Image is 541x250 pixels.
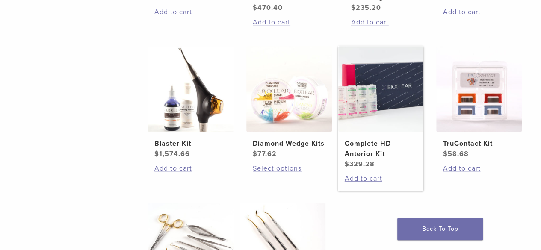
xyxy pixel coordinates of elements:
span: $ [345,160,349,168]
img: Blaster Kit [148,46,234,132]
a: Diamond Wedge KitsDiamond Wedge Kits $77.62 [246,46,332,159]
a: Back To Top [397,218,483,240]
a: Add to cart: “TruContact Kit” [443,163,515,174]
h2: Complete HD Anterior Kit [345,138,417,159]
bdi: 77.62 [253,150,277,158]
a: TruContact KitTruContact Kit $58.68 [436,46,522,159]
span: $ [351,3,356,12]
bdi: 470.40 [253,3,283,12]
span: $ [443,150,447,158]
span: $ [253,3,257,12]
a: Add to cart: “Complete HD Anterior Kit” [345,174,417,184]
img: TruContact Kit [436,46,522,132]
a: Select options for “Diamond Wedge Kits” [253,163,325,174]
h2: Diamond Wedge Kits [253,138,325,149]
a: Add to cart: “Rockstar (RS) Polishing Kit” [351,17,424,27]
a: Add to cart: “Blaster Kit” [154,163,227,174]
a: Blaster KitBlaster Kit $1,574.66 [148,46,234,159]
a: Add to cart: “HeatSync Kit” [443,7,515,17]
a: Complete HD Anterior KitComplete HD Anterior Kit $329.28 [338,46,424,169]
bdi: 235.20 [351,3,381,12]
img: Diamond Wedge Kits [246,46,332,132]
h2: TruContact Kit [443,138,515,149]
h2: Blaster Kit [154,138,227,149]
a: Add to cart: “Evolve All-in-One Kit” [154,7,227,17]
span: $ [154,150,159,158]
bdi: 1,574.66 [154,150,190,158]
span: $ [253,150,257,158]
bdi: 58.68 [443,150,468,158]
a: Add to cart: “Black Triangle (BT) Kit” [253,17,325,27]
img: Complete HD Anterior Kit [338,46,424,132]
bdi: 329.28 [345,160,375,168]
